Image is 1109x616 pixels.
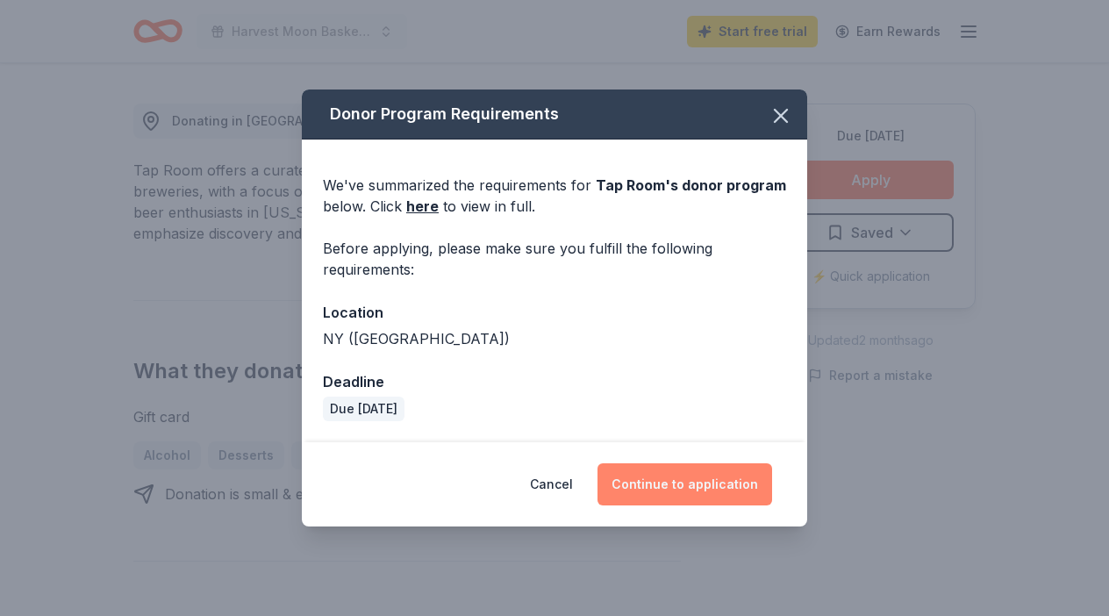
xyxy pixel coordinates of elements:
[323,328,786,349] div: NY ([GEOGRAPHIC_DATA])
[323,301,786,324] div: Location
[323,370,786,393] div: Deadline
[302,90,807,140] div: Donor Program Requirements
[530,463,573,505] button: Cancel
[323,397,404,421] div: Due [DATE]
[596,176,786,194] span: Tap Room 's donor program
[323,175,786,217] div: We've summarized the requirements for below. Click to view in full.
[406,196,439,217] a: here
[597,463,772,505] button: Continue to application
[323,238,786,280] div: Before applying, please make sure you fulfill the following requirements:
